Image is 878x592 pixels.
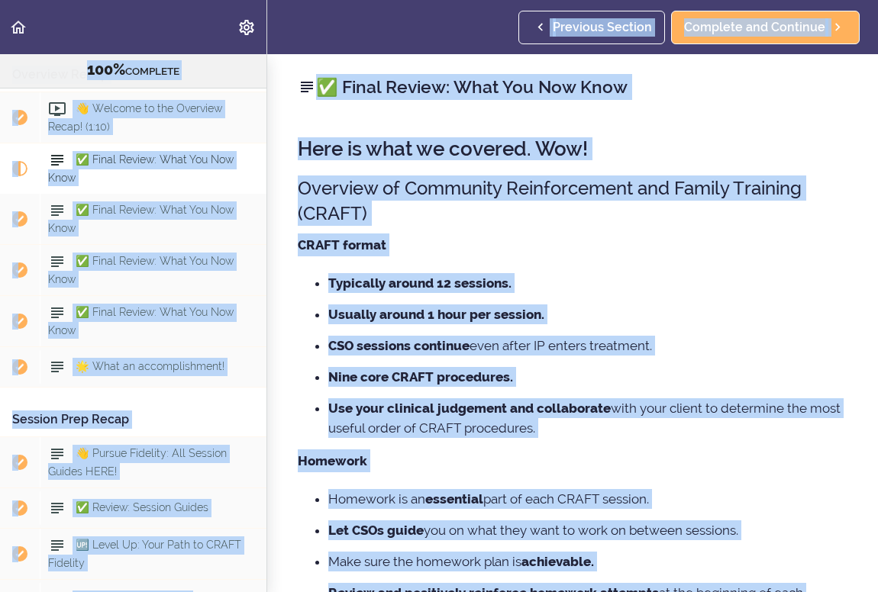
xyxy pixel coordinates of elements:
li: you on what they want to work on between sessions. [328,520,847,540]
a: Previous Section [518,11,665,44]
strong: CSO sessions continue [328,338,470,353]
span: 🌟 What an accomplishment! [76,360,224,372]
span: Previous Section [553,18,652,37]
strong: Homework [298,453,367,468]
li: Homework is an part of each CRAFT session. [328,489,847,509]
span: ✅ Final Review: What You Now Know [48,306,234,336]
li: Make sure the homework plan is [328,552,847,571]
strong: CRAFT format [298,237,386,253]
li: even after IP enters treatment. [328,336,847,356]
span: 👋 Welcome to the Overview Recap! (1:10) [48,103,222,133]
strong: essential [425,491,483,507]
svg: Settings Menu [237,18,256,37]
span: ✅ Review: Session Guides [76,501,208,513]
span: 🆙 Level Up: Your Path to CRAFT Fidelity [48,539,241,568]
strong: Usually around 1 hour per session. [328,307,544,322]
strong: Typically around 12 sessions. [328,275,512,291]
span: 👋 Pursue Fidelity: All Session Guides HERE! [48,447,227,477]
strong: Let CSOs guide [328,523,424,538]
strong: Use your clinical judgement and collaborate [328,401,611,416]
a: Complete and Continue [671,11,860,44]
span: 100% [87,60,125,79]
span: ✅ Final Review: What You Now Know [48,204,234,234]
strong: achievable. [521,554,594,569]
strong: Nine core CRAFT procedures. [328,369,513,384]
span: Complete and Continue [684,18,825,37]
li: with your client to determine the most useful order of CRAFT procedures. [328,398,847,438]
span: ✅ Final Review: What You Now Know [48,255,234,285]
h2: Here is what we covered. Wow! [298,138,847,160]
h2: ✅ Final Review: What You Now Know [298,74,847,100]
span: ✅ Final Review: What You Now Know [48,154,234,184]
div: COMPLETE [19,60,247,80]
h3: Overview of Community Reinforcement and Family Training (CRAFT) [298,175,847,226]
svg: Back to course curriculum [9,18,27,37]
